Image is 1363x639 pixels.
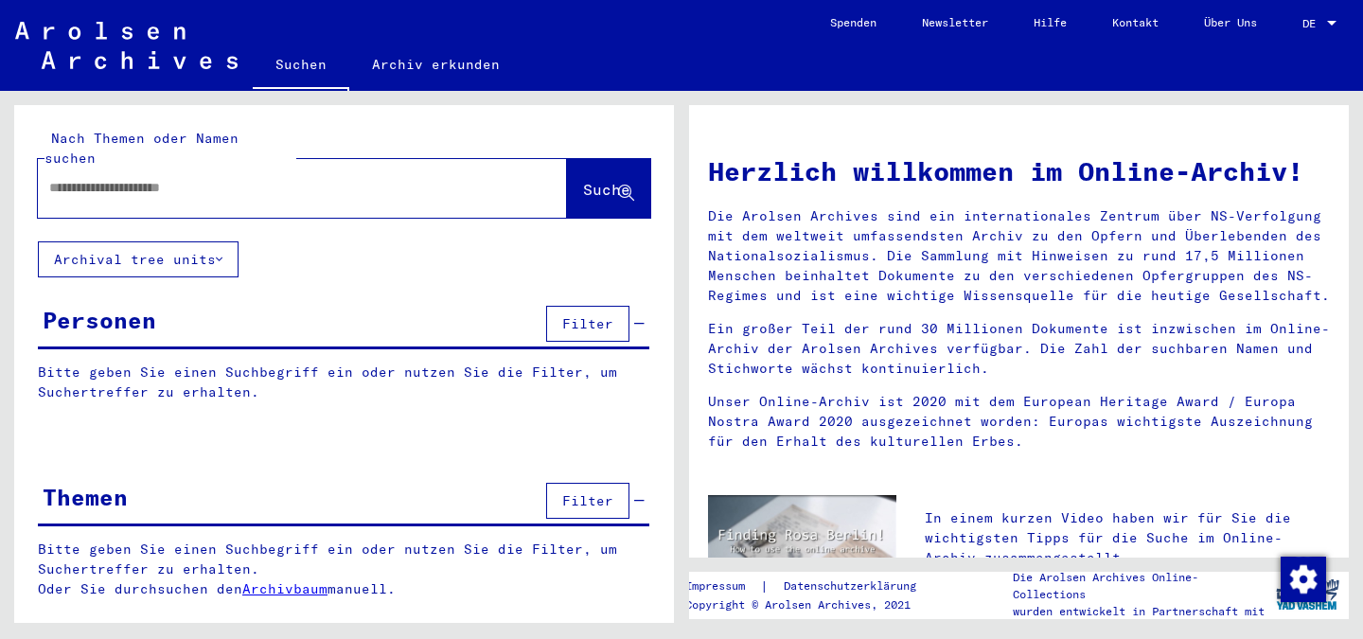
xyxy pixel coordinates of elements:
img: Arolsen_neg.svg [15,22,238,69]
p: Die Arolsen Archives sind ein internationales Zentrum über NS-Verfolgung mit dem weltweit umfasse... [708,206,1330,306]
img: video.jpg [708,495,896,597]
h1: Herzlich willkommen im Online-Archiv! [708,151,1330,191]
img: yv_logo.png [1272,571,1343,618]
span: Filter [562,315,613,332]
div: Personen [43,303,156,337]
p: wurden entwickelt in Partnerschaft mit [1013,603,1266,620]
p: Die Arolsen Archives Online-Collections [1013,569,1266,603]
a: Datenschutzerklärung [769,577,939,596]
a: Impressum [685,577,760,596]
p: In einem kurzen Video haben wir für Sie die wichtigsten Tipps für die Suche im Online-Archiv zusa... [925,508,1330,568]
p: Copyright © Arolsen Archives, 2021 [685,596,939,613]
p: Bitte geben Sie einen Suchbegriff ein oder nutzen Sie die Filter, um Suchertreffer zu erhalten. O... [38,540,650,599]
mat-label: Nach Themen oder Namen suchen [44,130,239,167]
div: Themen [43,480,128,514]
span: DE [1302,17,1323,30]
a: Archiv erkunden [349,42,522,87]
a: Suchen [253,42,349,91]
p: Ein großer Teil der rund 30 Millionen Dokumente ist inzwischen im Online-Archiv der Arolsen Archi... [708,319,1330,379]
p: Bitte geben Sie einen Suchbegriff ein oder nutzen Sie die Filter, um Suchertreffer zu erhalten. [38,363,649,402]
button: Suche [567,159,650,218]
img: Zustimmung ändern [1281,557,1326,602]
button: Filter [546,483,629,519]
span: Suche [583,180,630,199]
p: Unser Online-Archiv ist 2020 mit dem European Heritage Award / Europa Nostra Award 2020 ausgezeic... [708,392,1330,452]
span: Filter [562,492,613,509]
button: Filter [546,306,629,342]
a: Archivbaum [242,580,327,597]
button: Archival tree units [38,241,239,277]
div: | [685,577,939,596]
